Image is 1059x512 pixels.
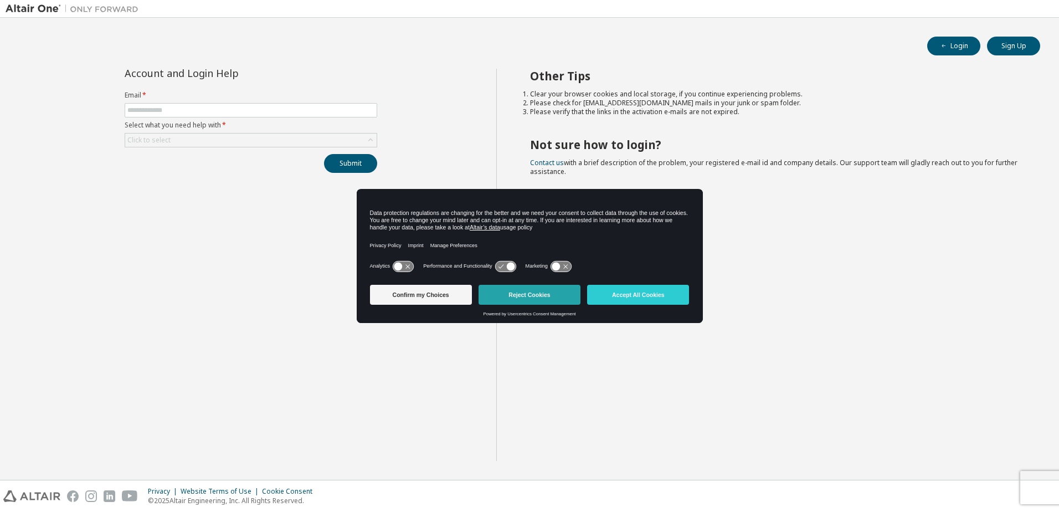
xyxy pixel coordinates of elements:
img: facebook.svg [67,490,79,502]
li: Clear your browser cookies and local storage, if you continue experiencing problems. [530,90,1021,99]
img: Altair One [6,3,144,14]
button: Submit [324,154,377,173]
img: altair_logo.svg [3,490,60,502]
img: instagram.svg [85,490,97,502]
li: Please check for [EMAIL_ADDRESS][DOMAIN_NAME] mails in your junk or spam folder. [530,99,1021,107]
img: youtube.svg [122,490,138,502]
p: © 2025 Altair Engineering, Inc. All Rights Reserved. [148,496,319,505]
span: with a brief description of the problem, your registered e-mail id and company details. Our suppo... [530,158,1017,176]
a: Contact us [530,158,564,167]
button: Login [927,37,980,55]
label: Email [125,91,377,100]
h2: Other Tips [530,69,1021,83]
li: Please verify that the links in the activation e-mails are not expired. [530,107,1021,116]
div: Cookie Consent [262,487,319,496]
h2: Not sure how to login? [530,137,1021,152]
img: linkedin.svg [104,490,115,502]
label: Select what you need help with [125,121,377,130]
div: Click to select [125,134,377,147]
button: Sign Up [987,37,1040,55]
div: Privacy [148,487,181,496]
div: Click to select [127,136,171,145]
div: Account and Login Help [125,69,327,78]
div: Website Terms of Use [181,487,262,496]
